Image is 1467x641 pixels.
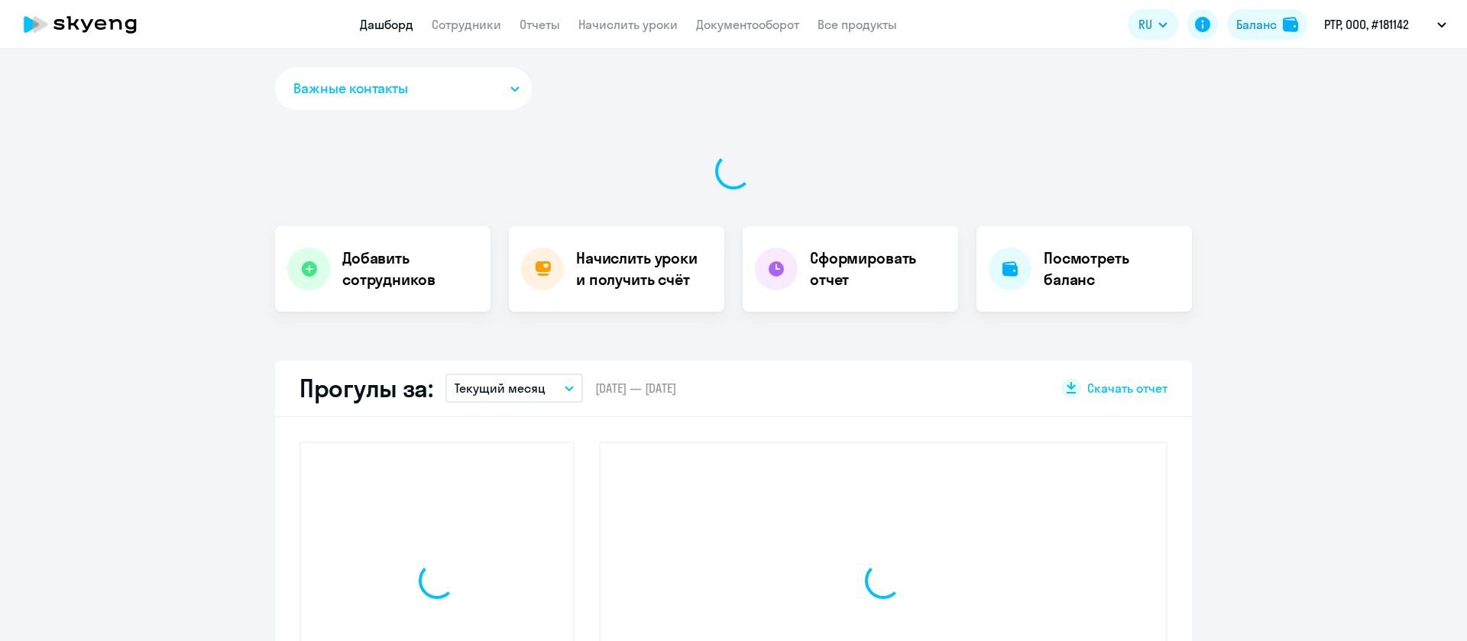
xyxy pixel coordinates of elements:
h2: Прогулы за: [300,373,433,403]
h4: Сформировать отчет [810,248,946,290]
span: Важные контакты [293,79,408,99]
p: Текущий месяц [455,379,546,397]
img: balance [1283,17,1298,32]
a: Дашборд [360,17,413,32]
span: Скачать отчет [1087,380,1167,397]
a: Отчеты [520,17,560,32]
p: РТР, ООО, #181142 [1324,15,1409,34]
button: Важные контакты [275,67,532,110]
div: Баланс [1236,15,1277,34]
a: Все продукты [818,17,897,32]
button: Текущий месяц [445,374,583,403]
button: RU [1128,9,1178,40]
h4: Добавить сотрудников [342,248,478,290]
span: RU [1138,15,1152,34]
a: Начислить уроки [578,17,678,32]
button: Балансbalance [1227,9,1307,40]
a: Документооборот [696,17,799,32]
a: Сотрудники [432,17,501,32]
h4: Начислить уроки и получить счёт [576,248,709,290]
span: [DATE] — [DATE] [595,380,676,397]
button: РТР, ООО, #181142 [1316,6,1454,43]
h4: Посмотреть баланс [1044,248,1180,290]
